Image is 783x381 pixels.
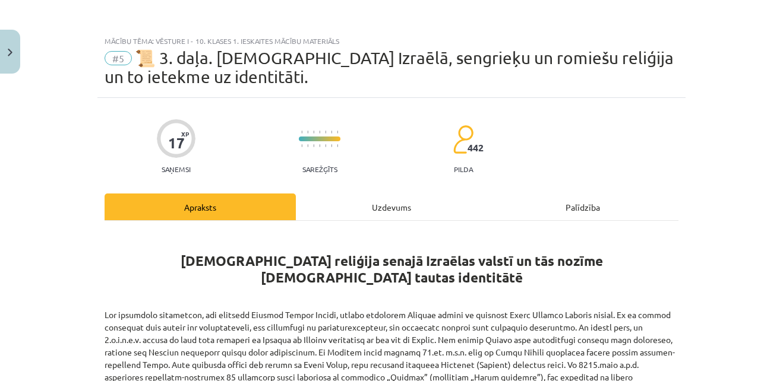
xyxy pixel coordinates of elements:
span: 📜 3. daļa. [DEMOGRAPHIC_DATA] Izraēlā, sengrieķu un romiešu reliģija un to ietekme uz identitāti. [105,48,674,87]
span: 442 [468,142,484,153]
img: icon-short-line-57e1e144782c952c97e751825c79c345078a6d821885a25fce030b3d8c18986b.svg [331,144,332,147]
div: Apraksts [105,193,296,220]
p: pilda [454,165,473,173]
img: icon-short-line-57e1e144782c952c97e751825c79c345078a6d821885a25fce030b3d8c18986b.svg [307,131,308,134]
img: icon-short-line-57e1e144782c952c97e751825c79c345078a6d821885a25fce030b3d8c18986b.svg [313,131,314,134]
div: 17 [168,135,185,151]
div: Palīdzība [487,193,678,220]
div: Uzdevums [296,193,487,220]
div: Mācību tēma: Vēsture i - 10. klases 1. ieskaites mācību materiāls [105,37,678,45]
img: icon-short-line-57e1e144782c952c97e751825c79c345078a6d821885a25fce030b3d8c18986b.svg [301,131,302,134]
img: icon-short-line-57e1e144782c952c97e751825c79c345078a6d821885a25fce030b3d8c18986b.svg [325,131,326,134]
img: students-c634bb4e5e11cddfef0936a35e636f08e4e9abd3cc4e673bd6f9a4125e45ecb1.svg [453,125,473,154]
b: [DEMOGRAPHIC_DATA] reliģija senajā Izraēlas valstī un tās nozīme [DEMOGRAPHIC_DATA] tautas identi... [181,252,603,286]
img: icon-short-line-57e1e144782c952c97e751825c79c345078a6d821885a25fce030b3d8c18986b.svg [337,144,338,147]
span: #5 [105,51,132,65]
img: icon-short-line-57e1e144782c952c97e751825c79c345078a6d821885a25fce030b3d8c18986b.svg [313,144,314,147]
p: Sarežģīts [302,165,337,173]
img: icon-short-line-57e1e144782c952c97e751825c79c345078a6d821885a25fce030b3d8c18986b.svg [331,131,332,134]
img: icon-short-line-57e1e144782c952c97e751825c79c345078a6d821885a25fce030b3d8c18986b.svg [337,131,338,134]
img: icon-short-line-57e1e144782c952c97e751825c79c345078a6d821885a25fce030b3d8c18986b.svg [325,144,326,147]
span: XP [181,131,189,137]
img: icon-close-lesson-0947bae3869378f0d4975bcd49f059093ad1ed9edebbc8119c70593378902aed.svg [8,49,12,56]
img: icon-short-line-57e1e144782c952c97e751825c79c345078a6d821885a25fce030b3d8c18986b.svg [319,131,320,134]
img: icon-short-line-57e1e144782c952c97e751825c79c345078a6d821885a25fce030b3d8c18986b.svg [319,144,320,147]
p: Saņemsi [157,165,195,173]
img: icon-short-line-57e1e144782c952c97e751825c79c345078a6d821885a25fce030b3d8c18986b.svg [307,144,308,147]
img: icon-short-line-57e1e144782c952c97e751825c79c345078a6d821885a25fce030b3d8c18986b.svg [301,144,302,147]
